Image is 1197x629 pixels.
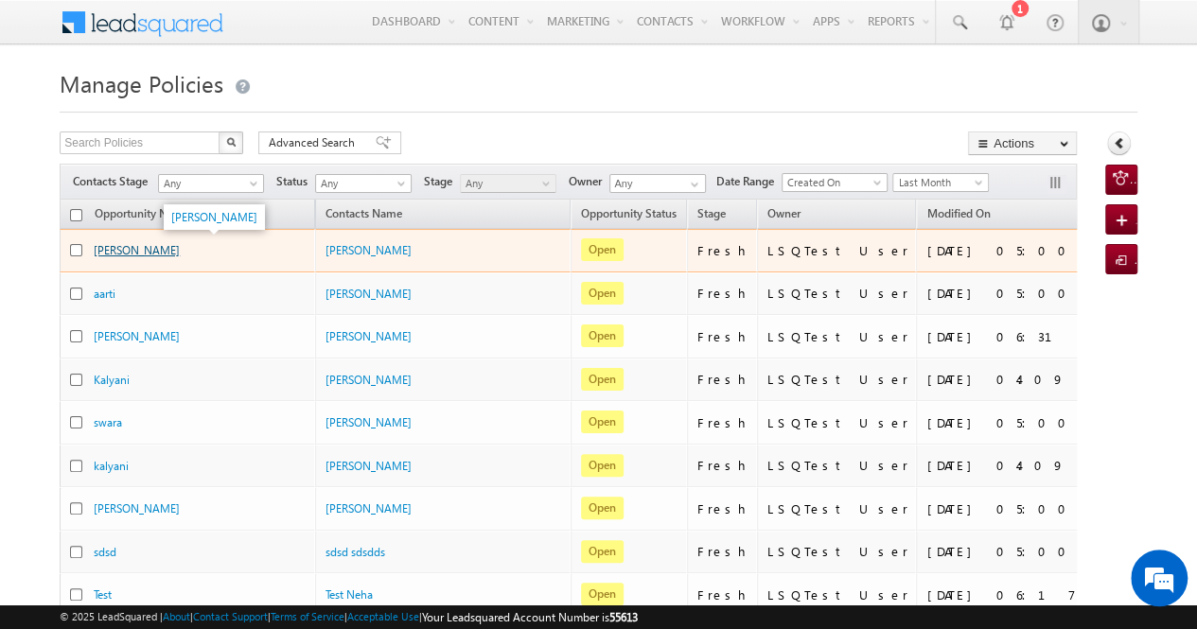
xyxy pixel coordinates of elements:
span: Owner [767,206,801,220]
span: Advanced Search [269,134,361,151]
a: [PERSON_NAME] [326,243,412,257]
span: Manage Policies [60,68,223,98]
div: LSQTest User [767,457,908,474]
div: [DATE] 05:00 AM [926,414,1116,431]
span: Stage [424,173,460,190]
a: Acceptable Use [347,610,419,622]
button: Actions [968,131,1077,155]
div: Fresh [697,328,748,345]
span: Last Month [893,174,983,191]
a: [PERSON_NAME] [326,415,412,429]
a: Kalyani [94,373,130,387]
a: [PERSON_NAME] [171,210,257,224]
span: Open [581,454,624,477]
div: [DATE] 05:00 AM [926,543,1116,560]
div: LSQTest User [767,586,908,603]
a: aarti [94,287,115,301]
a: sdsd [94,545,116,559]
div: Fresh [697,371,748,388]
div: Fresh [697,543,748,560]
a: Created On [782,173,888,192]
div: Fresh [697,414,748,431]
a: kalyani [94,459,129,473]
span: Open [581,282,624,305]
a: Stage [688,203,735,228]
a: [PERSON_NAME] [326,459,412,473]
a: [PERSON_NAME] [94,243,180,257]
div: LSQTest User [767,371,908,388]
div: [DATE] 06:31 PM [926,328,1116,345]
input: Type to Search [609,174,706,193]
div: [DATE] 04:09 PM [926,457,1116,474]
span: Any [316,175,406,192]
span: Status [276,173,315,190]
span: 55613 [609,610,638,624]
a: Test [94,587,112,602]
a: [PERSON_NAME] [94,501,180,515]
a: [PERSON_NAME] [326,287,412,301]
div: Fresh [697,242,748,259]
span: Contacts Stage [73,173,155,190]
div: Fresh [697,457,748,474]
a: [PERSON_NAME] [326,329,412,343]
a: sdsd sdsdds [326,545,385,559]
a: Opportunity Name [85,203,199,228]
span: Open [581,411,624,433]
a: Contact Support [193,610,268,622]
img: Search [226,137,236,147]
span: Open [581,540,624,563]
a: Test Neha [326,587,373,602]
div: Fresh [697,285,748,302]
span: Your Leadsquared Account Number is [422,610,638,624]
a: [PERSON_NAME] [94,329,180,343]
span: Opportunity Name [95,206,189,220]
span: Created On [783,174,881,191]
div: [DATE] 05:00 AM [926,500,1116,517]
div: [DATE] 04:09 PM [926,371,1116,388]
div: LSQTest User [767,328,908,345]
span: Modified On [926,206,990,220]
div: LSQTest User [767,500,908,517]
a: About [163,610,190,622]
span: Open [581,368,624,391]
div: LSQTest User [767,242,908,259]
a: Terms of Service [271,610,344,622]
a: Any [460,174,556,193]
a: Show All Items [680,175,704,194]
a: swara [94,415,122,429]
a: [PERSON_NAME] [326,501,412,515]
span: Open [581,497,624,519]
div: LSQTest User [767,414,908,431]
div: LSQTest User [767,543,908,560]
a: Any [315,174,412,193]
span: Date Range [716,173,782,190]
div: [DATE] 05:00 AM [926,242,1116,259]
a: Modified On [917,203,999,228]
span: Open [581,583,624,605]
span: Stage [697,206,726,220]
input: Check all records [70,209,82,221]
span: Any [159,175,257,192]
div: [DATE] 05:00 AM [926,285,1116,302]
span: © 2025 LeadSquared | | | | | [60,608,638,626]
a: Last Month [892,173,989,192]
span: Open [581,324,624,347]
span: Open [581,238,624,261]
span: Any [461,175,551,192]
div: Fresh [697,500,748,517]
div: Fresh [697,586,748,603]
div: [DATE] 06:17 PM [926,586,1116,603]
a: [PERSON_NAME] [326,373,412,387]
a: Opportunity Status [572,203,686,228]
div: LSQTest User [767,285,908,302]
a: Any [158,174,264,193]
span: Contacts Name [316,203,412,228]
span: Owner [569,173,609,190]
